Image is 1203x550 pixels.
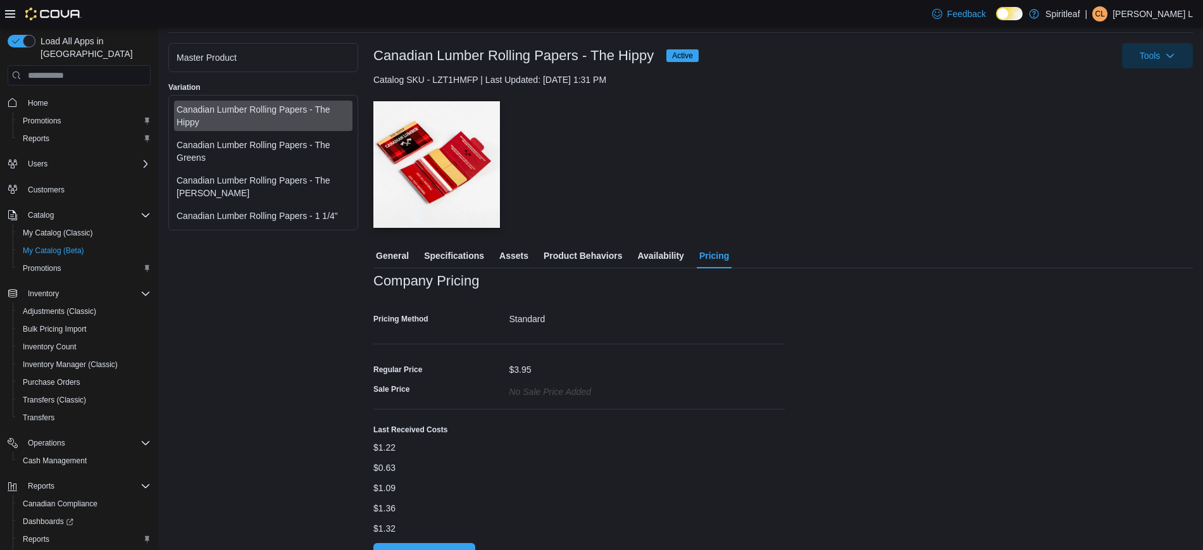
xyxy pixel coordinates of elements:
[177,174,350,199] div: Canadian Lumber Rolling Papers - The [PERSON_NAME]
[947,8,986,20] span: Feedback
[373,101,500,228] img: Image for Canadian Lumber Rolling Papers - The Hippy
[509,309,785,324] div: Standard
[373,273,479,289] h3: Company Pricing
[376,243,409,268] span: General
[13,112,156,130] button: Promotions
[28,185,65,195] span: Customers
[23,96,53,111] a: Home
[373,73,1193,86] div: Catalog SKU - LZT1HMFP | Last Updated: [DATE] 1:31 PM
[23,263,61,273] span: Promotions
[18,243,151,258] span: My Catalog (Beta)
[672,50,693,61] span: Active
[18,225,98,241] a: My Catalog (Classic)
[18,410,151,425] span: Transfers
[23,246,84,256] span: My Catalog (Beta)
[18,496,103,511] a: Canadian Compliance
[1113,6,1193,22] p: [PERSON_NAME] L
[544,243,622,268] span: Product Behaviors
[18,304,101,319] a: Adjustments (Classic)
[373,365,422,375] div: Regular Price
[373,314,428,324] label: Pricing Method
[23,516,73,527] span: Dashboards
[18,453,92,468] a: Cash Management
[28,159,47,169] span: Users
[168,82,201,92] label: Variation
[18,532,151,547] span: Reports
[373,458,543,473] div: $0.63
[23,324,87,334] span: Bulk Pricing Import
[13,130,156,147] button: Reports
[13,495,156,513] button: Canadian Compliance
[23,182,151,197] span: Customers
[35,35,151,60] span: Load All Apps in [GEOGRAPHIC_DATA]
[177,51,350,64] div: Master Product
[13,259,156,277] button: Promotions
[3,477,156,495] button: Reports
[18,113,66,128] a: Promotions
[3,93,156,111] button: Home
[23,377,80,387] span: Purchase Orders
[177,209,350,222] div: Canadian Lumber Rolling Papers - 1 1/4"
[23,478,59,494] button: Reports
[1045,6,1080,22] p: Spiritleaf
[18,339,151,354] span: Inventory Count
[23,306,96,316] span: Adjustments (Classic)
[18,496,151,511] span: Canadian Compliance
[373,48,654,63] h3: Canadian Lumber Rolling Papers - The Hippy
[1092,6,1107,22] div: Ciara L
[177,139,350,164] div: Canadian Lumber Rolling Papers - The Greens
[18,304,151,319] span: Adjustments (Classic)
[23,456,87,466] span: Cash Management
[18,392,151,408] span: Transfers (Classic)
[13,356,156,373] button: Inventory Manager (Classic)
[18,243,89,258] a: My Catalog (Beta)
[3,285,156,303] button: Inventory
[28,438,65,448] span: Operations
[1095,6,1105,22] span: CL
[3,155,156,173] button: Users
[373,437,543,453] div: $1.22
[1085,6,1088,22] p: |
[23,208,151,223] span: Catalog
[23,342,77,352] span: Inventory Count
[373,478,543,493] div: $1.09
[23,228,93,238] span: My Catalog (Classic)
[996,20,997,21] span: Dark Mode
[18,339,82,354] a: Inventory Count
[23,156,53,172] button: Users
[13,224,156,242] button: My Catalog (Classic)
[3,434,156,452] button: Operations
[13,338,156,356] button: Inventory Count
[23,182,70,197] a: Customers
[18,322,92,337] a: Bulk Pricing Import
[3,180,156,199] button: Customers
[23,499,97,509] span: Canadian Compliance
[28,289,59,299] span: Inventory
[23,286,151,301] span: Inventory
[23,286,64,301] button: Inventory
[13,530,156,548] button: Reports
[373,384,409,394] label: Sale Price
[18,357,123,372] a: Inventory Manager (Classic)
[509,382,591,397] div: No Sale Price added
[18,410,59,425] a: Transfers
[18,392,91,408] a: Transfers (Classic)
[23,94,151,110] span: Home
[18,532,54,547] a: Reports
[23,435,70,451] button: Operations
[996,7,1023,20] input: Dark Mode
[373,498,543,513] div: $1.36
[13,452,156,470] button: Cash Management
[699,243,729,268] span: Pricing
[18,322,151,337] span: Bulk Pricing Import
[25,8,82,20] img: Cova
[28,98,48,108] span: Home
[13,242,156,259] button: My Catalog (Beta)
[13,391,156,409] button: Transfers (Classic)
[18,131,54,146] a: Reports
[18,514,151,529] span: Dashboards
[23,208,59,223] button: Catalog
[18,225,151,241] span: My Catalog (Classic)
[373,518,543,534] div: $1.32
[18,375,151,390] span: Purchase Orders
